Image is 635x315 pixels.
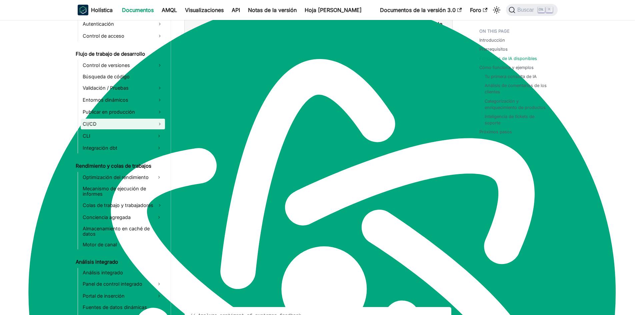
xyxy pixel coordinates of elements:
[244,5,301,15] a: Notas de la versión
[153,291,165,301] button: Expandir la categoría de la barra lateral 'Insertar portal'
[81,19,165,29] a: Autenticación
[479,65,534,70] font: Cómo funciona y ejemplos
[78,5,113,15] a: HolísticaHolística
[162,7,177,13] font: AMQL
[305,7,362,13] font: Hoja [PERSON_NAME]
[485,113,551,126] a: Inteligencia de tickets de soporte
[81,303,165,312] a: Fuentes de datos dinámicas
[81,95,165,105] a: Entornos dinámicos
[485,82,551,95] a: Análisis de comentarios de los clientes
[81,172,153,183] a: Optimización del rendimiento
[466,5,491,15] a: Foro
[158,5,181,15] a: AMQL
[301,5,366,15] a: Hoja [PERSON_NAME]
[479,129,512,134] font: Próximos pasos
[83,242,117,247] font: Motor de canal
[181,5,228,15] a: Visualizaciones
[485,74,537,79] font: Tu primera consulta de IA
[153,131,165,141] button: Expandir la categoría de la barra lateral 'CLI'
[81,212,153,223] a: Conciencia agregada
[485,73,537,80] a: Tu primera consulta de IA
[83,74,130,79] font: Búsqueda de código
[376,5,466,15] a: Documentos de la versión 3.0
[76,163,151,169] font: Rendimiento y colas de trabajos
[81,31,165,41] a: Control de acceso
[83,121,96,127] font: CI/CD
[232,7,240,13] font: API
[81,107,165,117] a: Publicar en producción
[479,47,508,52] font: Prerrequisitos
[517,7,534,13] font: Buscar
[153,172,165,183] button: Expandir la categoría de la barra lateral 'Optimización del rendimiento'
[118,5,158,15] a: Documentos
[248,7,297,13] font: Notas de la versión
[81,184,165,199] a: Mecanismo de ejecución de informes
[83,281,142,287] font: Panel de control integrado
[380,7,456,13] font: Documentos de la versión 3.0
[81,60,165,71] a: Control de versiones
[81,72,165,81] a: Búsqueda de código
[485,98,551,111] a: Categorización y enriquecimiento de productos
[81,224,165,239] a: Almacenamiento en caché de datos
[485,83,547,94] font: Análisis de comentarios de los clientes
[81,131,153,141] a: CLI
[153,279,165,289] button: Expandir la categoría de la barra lateral 'Incorporar panel de control'
[153,212,165,223] button: Expandir la categoría de la barra lateral 'Conciencia agregada'
[470,7,481,13] font: Foro
[83,97,128,103] font: Entornos dinámicos
[83,85,129,91] font: Validación / Pruebas
[83,33,124,39] font: Control de acceso
[83,21,114,27] font: Autenticación
[76,259,118,265] font: Análisis integrado
[479,64,534,71] a: Cómo funciona y ejemplos
[78,5,88,15] img: Holística
[83,62,130,68] font: Control de versiones
[83,133,90,139] font: CLI
[81,119,165,129] a: CI/CD
[81,279,153,289] a: Panel de control integrado
[83,270,123,275] font: Análisis integrado
[485,99,546,110] font: Categorización y enriquecimiento de productos
[153,143,165,153] button: Expandir la categoría de la barra lateral 'Integración dbt'
[83,186,146,197] font: Mecanismo de ejecución de informes
[81,200,165,211] a: Colas de trabajo y trabajadores
[83,304,147,310] font: Fuentes de datos dinámicas
[506,4,557,16] button: Buscar (Ctrl+K)
[81,268,165,277] a: Análisis integrado
[81,83,165,93] a: Validación / Pruebas
[83,293,125,299] font: Portal de inserción
[485,114,534,125] font: Inteligencia de tickets de soporte
[81,240,165,249] a: Motor de canal
[228,5,244,15] a: API
[81,143,153,153] a: Integración dbt
[491,5,502,15] button: Cambiar entre modo oscuro y claro (actualmente modo claro)
[479,46,508,52] a: Prerrequisitos
[91,7,113,13] font: Holística
[185,7,224,13] font: Visualizaciones
[83,174,149,180] font: Optimización del rendimiento
[83,226,150,237] font: Almacenamiento en caché de datos
[76,51,145,57] font: Flujo de trabajo de desarrollo
[83,214,131,220] font: Conciencia agregada
[83,202,153,208] font: Colas de trabajo y trabajadores
[81,291,153,301] a: Portal de inserción
[479,55,537,62] a: Funciones de IA disponibles
[479,38,505,43] font: Introducción
[479,129,512,135] a: Próximos pasos
[71,20,171,315] nav: Barra lateral de documentos
[122,7,154,13] font: Documentos
[479,56,537,61] font: Funciones de IA disponibles
[83,109,135,115] font: Publicar en producción
[546,7,553,13] kbd: K
[83,145,117,151] font: Integración dbt
[479,37,505,43] a: Introducción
